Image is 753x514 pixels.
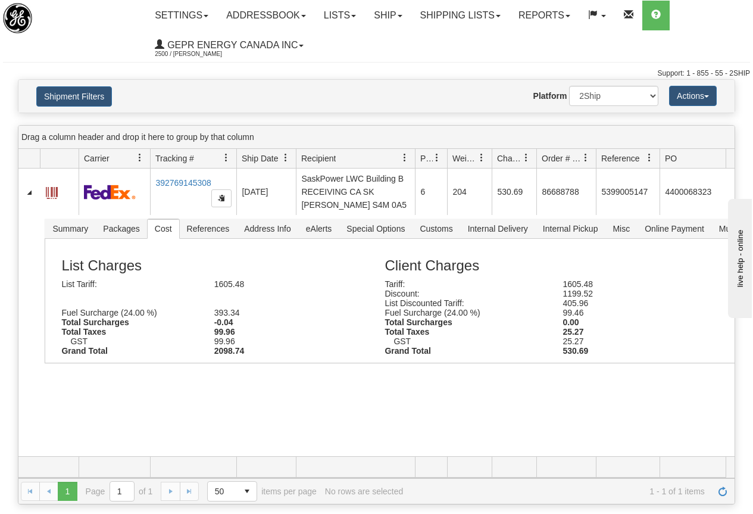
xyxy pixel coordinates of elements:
div: 405.96 [554,298,732,308]
div: Total Taxes [52,327,205,337]
div: 99.46 [554,308,732,317]
iframe: chat widget [726,196,752,317]
span: 2500 / [PERSON_NAME] [155,48,244,60]
div: Grand Total [52,346,205,356]
button: Shipment Filters [36,86,112,107]
a: Reports [510,1,579,30]
th: Press ctrl + space to group [447,149,492,169]
a: Weight filter column settings [471,148,492,168]
div: Total Surcharges [376,317,554,327]
div: GST [385,337,563,346]
span: Address Info [237,219,298,238]
td: 86688788 [536,169,596,215]
a: Ship [365,1,411,30]
button: Actions [669,86,717,106]
div: No rows are selected [325,487,404,496]
a: Reference filter column settings [639,148,660,168]
div: 0.00 [554,317,732,327]
div: grid grouping header [18,126,735,149]
span: Internal Pickup [536,219,605,238]
span: Customs [413,219,460,238]
a: Collapse [23,186,35,198]
div: 393.34 [205,308,358,317]
span: Page of 1 [86,481,153,501]
div: 1605.48 [205,279,358,289]
th: Press ctrl + space to group [660,149,739,169]
span: Internal Delivery [461,219,535,238]
div: List Discounted Tariff: [376,298,554,308]
span: select [238,482,257,501]
td: 6 [415,169,447,215]
label: Platform [533,90,567,102]
span: 1 - 1 of 1 items [411,487,705,496]
div: 1199.52 [554,289,732,298]
td: 5399005147 [596,169,660,215]
span: Online Payment [638,219,711,238]
div: Tariff: [376,279,554,289]
a: GEPR Energy Canada Inc 2500 / [PERSON_NAME] [146,30,313,60]
img: 2 - FedEx Express® [84,185,136,200]
th: Press ctrl + space to group [492,149,536,169]
span: Order # / Ship Request # [542,152,582,164]
div: -0.04 [205,317,358,327]
a: Settings [146,1,217,30]
th: Press ctrl + space to group [40,149,79,169]
th: Press ctrl + space to group [536,149,596,169]
th: Press ctrl + space to group [79,149,150,169]
div: GST [61,337,214,346]
span: Page sizes drop down [207,481,257,501]
a: Order # / Ship Request # filter column settings [576,148,596,168]
span: Tracking # [155,152,194,164]
th: Press ctrl + space to group [236,149,296,169]
td: [DATE] [236,169,296,215]
div: Fuel Surcharge (24.00 %) [376,308,554,317]
span: Ship Date [242,152,278,164]
a: Recipient filter column settings [395,148,415,168]
span: items per page [207,481,317,501]
div: 25.27 [554,327,732,337]
span: eAlerts [299,219,339,238]
a: Shipping lists [411,1,510,30]
div: 99.96 [205,327,358,337]
h3: List Charges [61,258,385,273]
td: SaskPower LWC Building B RECEIVING CA SK [PERSON_NAME] S4M 0A5 [296,169,415,215]
th: Press ctrl + space to group [296,149,415,169]
span: Special Options [339,219,412,238]
span: Recipient [301,152,336,164]
img: logo2500.jpg [3,3,32,33]
a: 392769145308 [155,178,211,188]
a: Charge filter column settings [516,148,536,168]
a: Addressbook [217,1,315,30]
span: 50 [215,485,230,497]
span: GEPR Energy Canada Inc [164,40,298,50]
div: 99.96 [205,337,358,346]
div: 530.69 [554,346,732,356]
a: Packages filter column settings [427,148,447,168]
div: Grand Total [376,346,554,356]
span: Weight [452,152,477,164]
input: Page 1 [110,482,134,501]
a: Ship Date filter column settings [276,148,296,168]
td: 4400068323 [660,169,739,215]
span: Packages [420,152,433,164]
span: Packages [96,219,146,238]
a: Lists [315,1,365,30]
th: Press ctrl + space to group [415,149,447,169]
td: 530.69 [492,169,536,215]
span: References [180,219,237,238]
a: Carrier filter column settings [130,148,150,168]
div: 1605.48 [554,279,732,289]
div: Support: 1 - 855 - 55 - 2SHIP [3,68,750,79]
div: 2098.74 [205,346,358,356]
div: Discount: [376,289,554,298]
span: Charge [497,152,522,164]
span: PO [665,152,677,164]
span: Summary [45,219,95,238]
div: live help - online [9,10,110,19]
span: Page 1 [58,482,77,501]
a: PO filter column settings [718,148,739,168]
span: Misc [605,219,637,238]
span: Carrier [84,152,110,164]
a: Tracking # filter column settings [216,148,236,168]
td: 204 [447,169,492,215]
